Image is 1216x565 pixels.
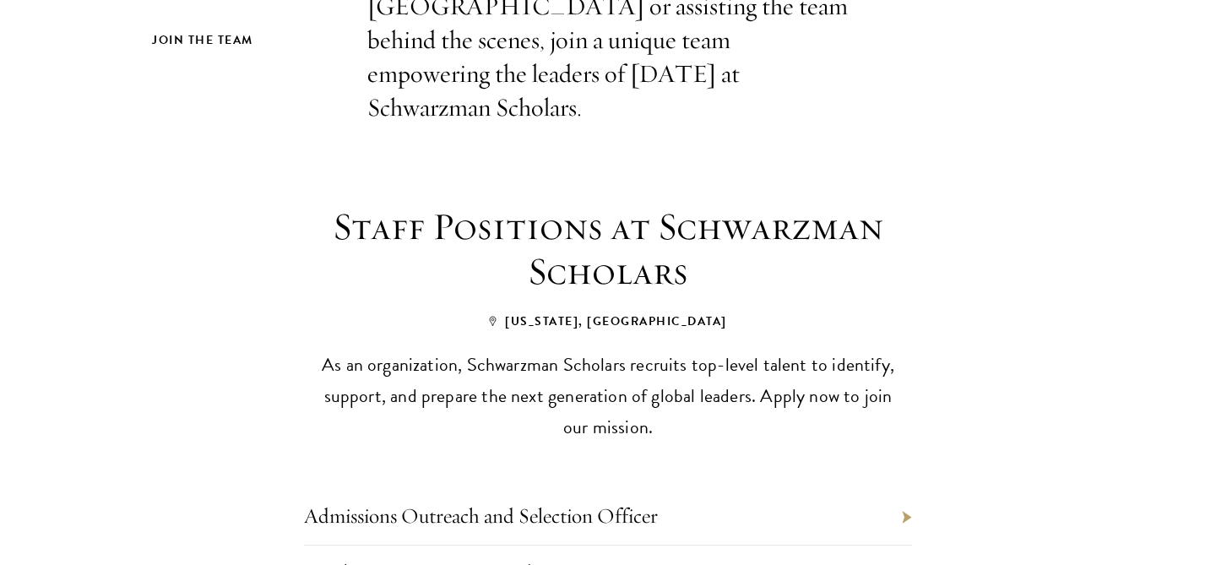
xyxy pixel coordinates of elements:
h2: Join the Team [152,30,334,51]
h3: Staff Positions at Schwarzman Scholars [296,204,920,294]
p: As an organization, Schwarzman Scholars recruits top-level talent to identify, support, and prepa... [317,349,899,443]
a: Admissions Outreach and Selection Officer [304,503,658,529]
span: [US_STATE], [GEOGRAPHIC_DATA] [489,312,727,330]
